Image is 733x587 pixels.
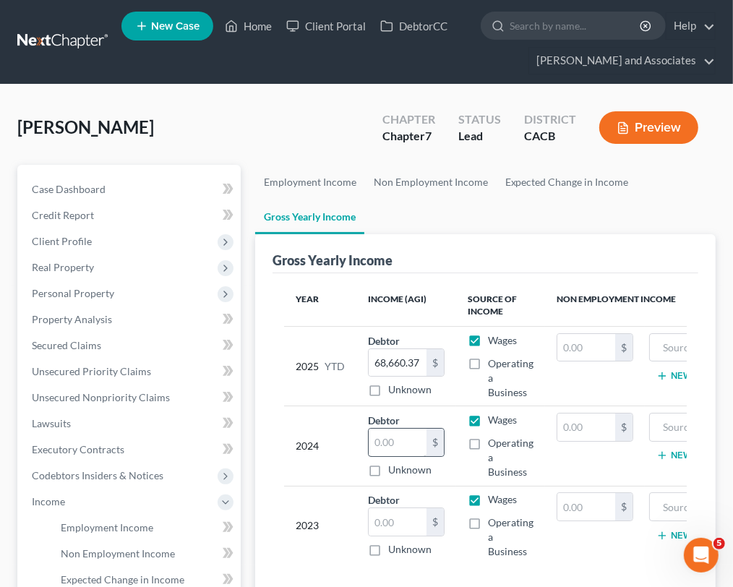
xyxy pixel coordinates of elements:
[218,13,279,39] a: Home
[368,333,400,348] label: Debtor
[32,235,92,247] span: Client Profile
[20,437,241,463] a: Executory Contracts
[296,333,345,400] div: 2025
[425,129,432,142] span: 7
[666,13,715,39] a: Help
[488,357,533,398] span: Operating a Business
[426,429,444,456] div: $
[368,413,400,428] label: Debtor
[382,128,435,145] div: Chapter
[488,414,517,426] span: Wages
[20,359,241,385] a: Unsecured Priority Claims
[488,493,517,505] span: Wages
[458,111,501,128] div: Status
[684,538,719,573] iframe: Intercom live chat
[151,21,200,32] span: New Case
[369,508,426,536] input: 0.00
[32,469,163,481] span: Codebtors Insiders & Notices
[32,443,124,455] span: Executory Contracts
[456,285,545,327] th: Source of Income
[32,339,101,351] span: Secured Claims
[20,411,241,437] a: Lawsuits
[17,116,154,137] span: [PERSON_NAME]
[255,165,365,200] a: Employment Income
[368,492,400,507] label: Debtor
[273,252,393,269] div: Gross Yearly Income
[510,12,642,39] input: Search by name...
[20,307,241,333] a: Property Analysis
[615,493,633,520] div: $
[488,516,533,557] span: Operating a Business
[369,349,426,377] input: 0.00
[557,493,615,520] input: 0.00
[284,285,356,327] th: Year
[388,542,432,557] label: Unknown
[20,176,241,202] a: Case Dashboard
[61,521,153,534] span: Employment Income
[296,492,345,559] div: 2023
[369,429,426,456] input: 0.00
[61,547,175,560] span: Non Employment Income
[356,285,456,327] th: Income (AGI)
[599,111,698,144] button: Preview
[279,13,373,39] a: Client Portal
[488,334,517,346] span: Wages
[20,385,241,411] a: Unsecured Nonpriority Claims
[529,48,715,74] a: [PERSON_NAME] and Associates
[32,495,65,507] span: Income
[20,202,241,228] a: Credit Report
[524,111,576,128] div: District
[296,413,345,479] div: 2024
[458,128,501,145] div: Lead
[497,165,638,200] a: Expected Change in Income
[557,414,615,441] input: 0.00
[615,414,633,441] div: $
[426,349,444,377] div: $
[61,573,184,586] span: Expected Change in Income
[713,538,725,549] span: 5
[32,209,94,221] span: Credit Report
[32,183,106,195] span: Case Dashboard
[388,463,432,477] label: Unknown
[32,313,112,325] span: Property Analysis
[32,365,151,377] span: Unsecured Priority Claims
[488,437,533,478] span: Operating a Business
[373,13,455,39] a: DebtorCC
[32,417,71,429] span: Lawsuits
[20,333,241,359] a: Secured Claims
[255,200,364,234] a: Gross Yearly Income
[615,334,633,361] div: $
[388,382,432,397] label: Unknown
[32,391,170,403] span: Unsecured Nonpriority Claims
[49,541,241,567] a: Non Employment Income
[524,128,576,145] div: CACB
[557,334,615,361] input: 0.00
[49,515,241,541] a: Employment Income
[382,111,435,128] div: Chapter
[325,359,345,374] span: YTD
[426,508,444,536] div: $
[32,287,114,299] span: Personal Property
[365,165,497,200] a: Non Employment Income
[32,261,94,273] span: Real Property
